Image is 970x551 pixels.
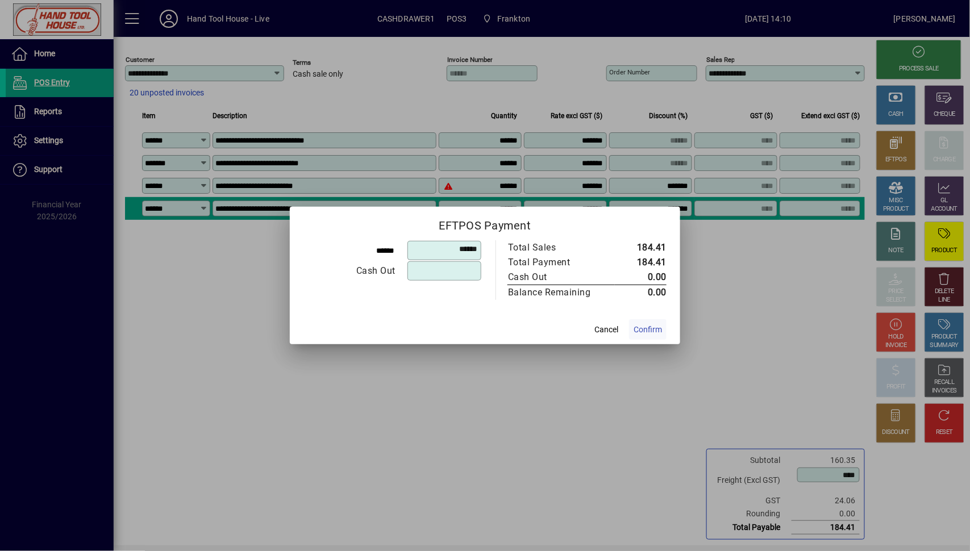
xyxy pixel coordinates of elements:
td: Total Sales [507,240,615,255]
td: 0.00 [615,270,667,285]
span: Confirm [634,324,662,336]
span: Cancel [594,324,618,336]
button: Cancel [588,319,625,340]
td: 184.41 [615,255,667,270]
div: Balance Remaining [508,286,603,299]
div: Cash Out [508,270,603,284]
td: 0.00 [615,285,667,300]
h2: EFTPOS Payment [290,207,680,240]
button: Confirm [629,319,667,340]
div: Cash Out [304,264,396,278]
td: 184.41 [615,240,667,255]
td: Total Payment [507,255,615,270]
